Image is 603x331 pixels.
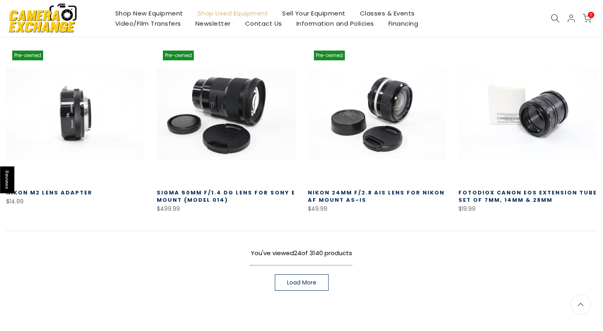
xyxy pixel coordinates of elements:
a: Shop Used Equipment [190,8,275,18]
a: Newsletter [188,18,238,29]
a: Fotodiox Canon EOS Extension Tube Set of 7mm, 14mm & 28mm [458,189,597,204]
div: $499.99 [157,204,295,214]
div: $19.99 [458,204,597,214]
span: 24 [294,249,301,257]
a: Financing [381,18,425,29]
a: Sell Your Equipment [275,8,353,18]
a: Classes & Events [353,8,422,18]
a: Back to the top [570,294,591,315]
span: Load More [287,280,316,285]
span: You've viewed of 3140 products [251,249,352,257]
a: Information and Policies [289,18,381,29]
a: Nikon M2 Lens Adapter [6,189,92,196]
a: Load More [275,274,329,291]
span: 0 [588,12,594,18]
a: Shop New Equipment [108,8,190,18]
div: $14.99 [6,196,145,207]
a: Nikon 24mm f/2.8 AIS Lens for Nikon AF Mount AS-IS [308,189,445,204]
div: $49.99 [308,204,446,214]
a: Contact Us [238,18,289,29]
a: 0 [583,14,592,23]
a: Sigma 50mm f/1.4 DG Lens for Sony E Mount (Model 014) [157,189,295,204]
a: Video/Film Transfers [108,18,188,29]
